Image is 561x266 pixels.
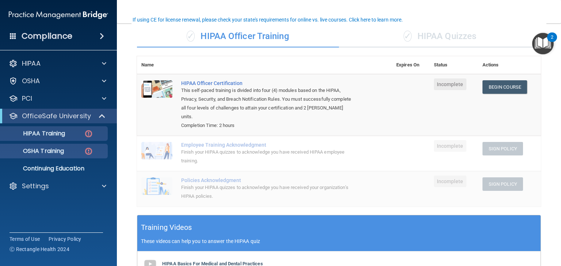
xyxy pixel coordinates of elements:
img: danger-circle.6113f641.png [84,129,93,138]
p: OSHA Training [5,147,64,155]
button: Sign Policy [482,142,523,155]
h5: Training Videos [141,221,192,234]
p: Continuing Education [5,165,104,172]
div: HIPAA Quizzes [339,26,541,47]
span: Incomplete [434,78,466,90]
a: Terms of Use [9,235,40,243]
div: Employee Training Acknowledgment [181,142,355,148]
a: HIPAA [9,59,106,68]
div: Policies Acknowledgment [181,177,355,183]
a: OSHA [9,77,106,85]
p: PCI [22,94,32,103]
th: Name [137,56,177,74]
p: Settings [22,182,49,190]
a: OfficeSafe University [9,112,106,120]
p: HIPAA [22,59,41,68]
p: These videos can help you to answer the HIPAA quiz [141,238,537,244]
button: If using CE for license renewal, please check your state's requirements for online vs. live cours... [131,16,404,23]
a: HIPAA Officer Certification [181,80,355,86]
p: HIPAA Training [5,130,65,137]
th: Actions [478,56,541,74]
a: Begin Course [482,80,527,94]
div: This self-paced training is divided into four (4) modules based on the HIPAA, Privacy, Security, ... [181,86,355,121]
div: If using CE for license renewal, please check your state's requirements for online vs. live cours... [133,17,403,22]
button: Sign Policy [482,177,523,191]
a: Settings [9,182,106,190]
th: Expires On [392,56,430,74]
a: Privacy Policy [49,235,81,243]
div: HIPAA Officer Training [137,26,339,47]
div: Completion Time: 2 hours [181,121,355,130]
p: OSHA [22,77,40,85]
span: Incomplete [434,140,466,152]
div: 2 [551,37,553,47]
button: Open Resource Center, 2 new notifications [532,33,554,54]
h4: Compliance [22,31,72,41]
p: OfficeSafe University [22,112,91,120]
span: ✓ [404,31,412,42]
img: PMB logo [9,8,108,22]
span: Ⓒ Rectangle Health 2024 [9,246,69,253]
div: Finish your HIPAA quizzes to acknowledge you have received HIPAA employee training. [181,148,355,165]
div: Finish your HIPAA quizzes to acknowledge you have received your organization’s HIPAA policies. [181,183,355,201]
th: Status [430,56,478,74]
span: Incomplete [434,176,466,187]
a: PCI [9,94,106,103]
span: ✓ [187,31,195,42]
img: danger-circle.6113f641.png [84,147,93,156]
